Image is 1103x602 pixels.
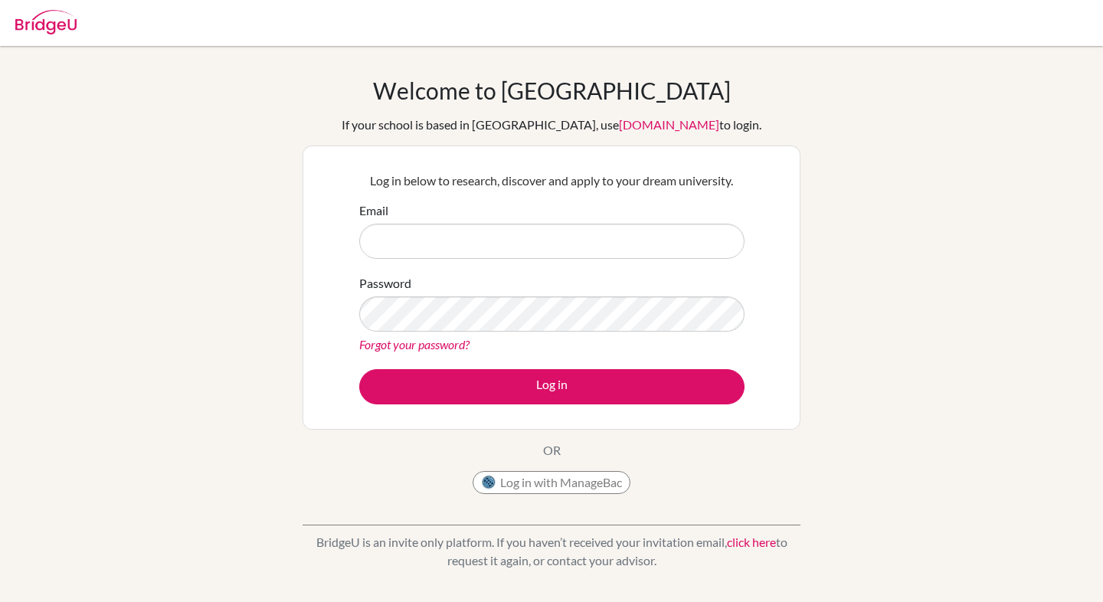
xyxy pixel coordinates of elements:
[543,441,561,460] p: OR
[359,369,745,404] button: Log in
[359,172,745,190] p: Log in below to research, discover and apply to your dream university.
[727,535,776,549] a: click here
[473,471,630,494] button: Log in with ManageBac
[303,533,800,570] p: BridgeU is an invite only platform. If you haven’t received your invitation email, to request it ...
[15,10,77,34] img: Bridge-U
[359,201,388,220] label: Email
[359,274,411,293] label: Password
[619,117,719,132] a: [DOMAIN_NAME]
[373,77,731,104] h1: Welcome to [GEOGRAPHIC_DATA]
[342,116,761,134] div: If your school is based in [GEOGRAPHIC_DATA], use to login.
[359,337,470,352] a: Forgot your password?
